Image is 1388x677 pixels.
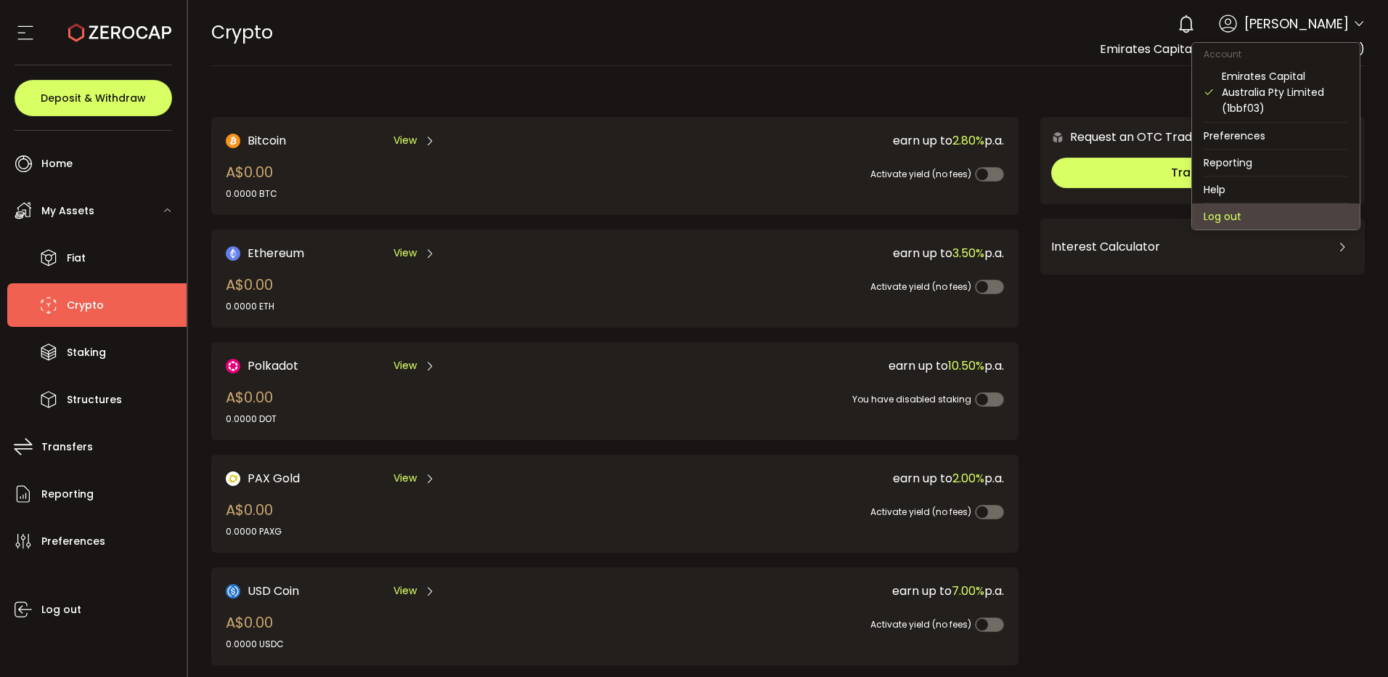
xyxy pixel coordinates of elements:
[1222,68,1348,116] div: Emirates Capital Australia Pty Limited (1bbf03)
[226,161,277,200] div: A$0.00
[41,484,94,505] span: Reporting
[952,583,984,599] span: 7.00%
[952,245,984,262] span: 3.50%
[1100,41,1365,57] span: Emirates Capital Australia Pty Limited (1bbf03)
[605,582,1004,600] div: earn up to p.a.
[41,599,81,620] span: Log out
[248,131,286,150] span: Bitcoin
[248,244,304,262] span: Ethereum
[226,187,277,200] div: 0.0000 BTC
[605,131,1004,150] div: earn up to p.a.
[393,583,417,599] span: View
[226,386,277,426] div: A$0.00
[226,134,240,148] img: Bitcoin
[226,638,284,651] div: 0.0000 USDC
[15,80,172,116] button: Deposit & Withdraw
[226,584,240,599] img: USD Coin
[870,618,971,631] span: Activate yield (no fees)
[1192,150,1360,176] li: Reporting
[393,133,417,148] span: View
[67,389,122,410] span: Structures
[67,342,106,363] span: Staking
[1051,131,1064,144] img: 6nGpN7MZ9FLuBP83NiajKbTRY4UzlzQtBKtCrLLspmCkSvCZHBKvY3NxgQaT5JnOQREvtQ257bXeeSTueZfAPizblJ+Fe8JwA...
[226,471,240,486] img: PAX Gold
[248,469,300,487] span: PAX Gold
[605,357,1004,375] div: earn up to p.a.
[605,469,1004,487] div: earn up to p.a.
[248,582,299,600] span: USD Coin
[1171,164,1235,181] span: Trade OTC
[393,358,417,373] span: View
[226,525,282,538] div: 0.0000 PAXG
[226,246,240,261] img: Ethereum
[41,437,93,458] span: Transfers
[393,471,417,486] span: View
[1051,230,1354,264] div: Interest Calculator
[1051,158,1354,188] button: Trade OTC
[226,359,240,373] img: DOT
[226,300,274,313] div: 0.0000 ETH
[67,248,86,269] span: Fiat
[1040,128,1199,146] div: Request an OTC Trade
[952,132,984,149] span: 2.80%
[226,612,284,651] div: A$0.00
[248,357,298,375] span: Polkadot
[211,20,273,45] span: Crypto
[41,153,73,174] span: Home
[870,168,971,180] span: Activate yield (no fees)
[41,200,94,222] span: My Assets
[870,280,971,293] span: Activate yield (no fees)
[952,470,984,487] span: 2.00%
[1315,607,1388,677] iframe: Chat Widget
[870,506,971,518] span: Activate yield (no fees)
[226,413,277,426] div: 0.0000 DOT
[41,93,146,103] span: Deposit & Withdraw
[226,499,282,538] div: A$0.00
[852,393,971,405] span: You have disabled staking
[226,274,274,313] div: A$0.00
[393,246,417,261] span: View
[1192,123,1360,149] li: Preferences
[67,295,104,316] span: Crypto
[1192,177,1360,203] li: Help
[948,357,984,374] span: 10.50%
[1192,203,1360,230] li: Log out
[1192,48,1253,60] span: Account
[605,244,1004,262] div: earn up to p.a.
[41,531,105,552] span: Preferences
[1244,14,1349,33] span: [PERSON_NAME]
